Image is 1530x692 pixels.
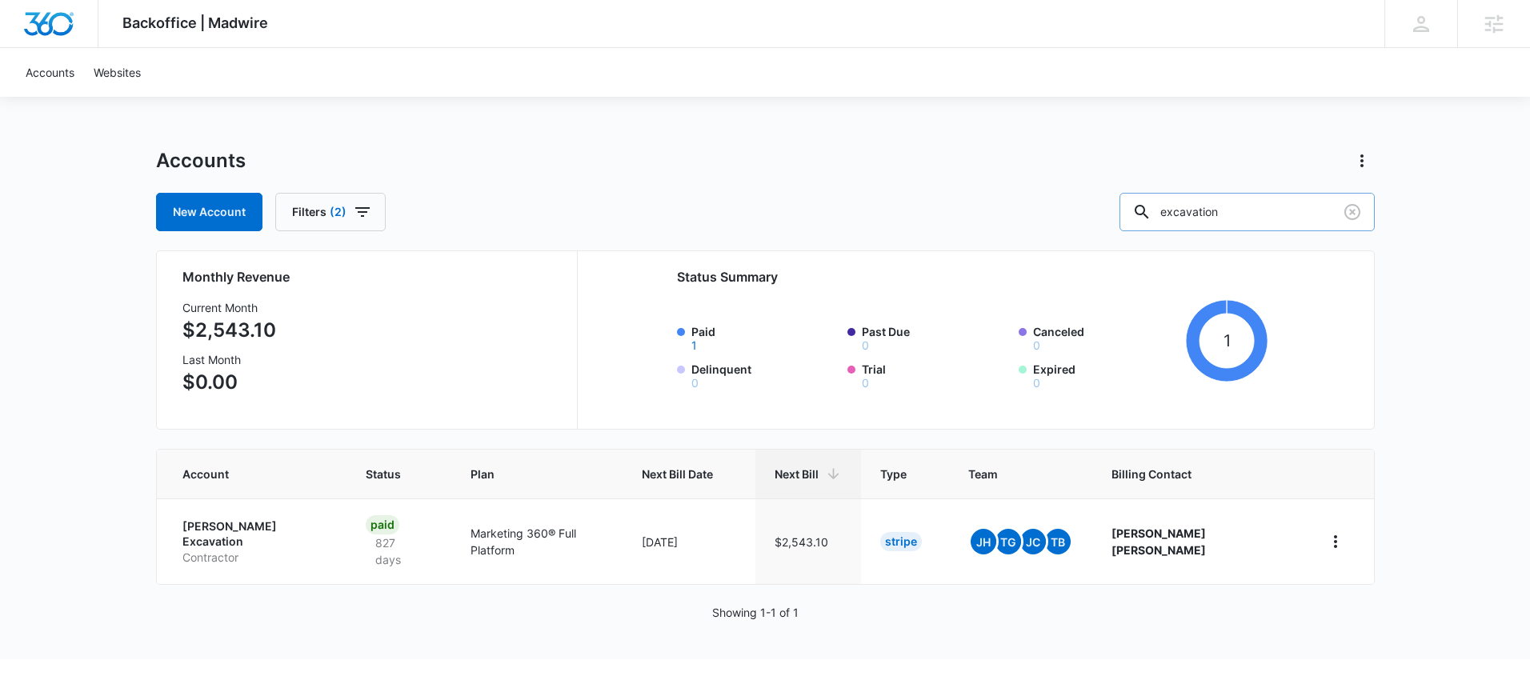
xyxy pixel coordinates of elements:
[1045,529,1071,554] span: TB
[16,48,84,97] a: Accounts
[366,466,409,482] span: Status
[691,323,839,351] label: Paid
[623,498,755,584] td: [DATE]
[1033,361,1180,389] label: Expired
[182,299,276,316] h3: Current Month
[122,14,268,31] span: Backoffice | Madwire
[182,368,276,397] p: $0.00
[84,48,150,97] a: Websites
[182,466,305,482] span: Account
[182,518,328,566] a: [PERSON_NAME] ExcavationContractor
[968,466,1050,482] span: Team
[862,361,1009,389] label: Trial
[971,529,996,554] span: JH
[1111,466,1284,482] span: Billing Contact
[182,518,328,550] p: [PERSON_NAME] Excavation
[1224,330,1231,350] tspan: 1
[156,193,262,231] a: New Account
[691,340,697,351] button: Paid
[1340,199,1365,225] button: Clear
[1323,529,1348,554] button: home
[1111,526,1206,557] strong: [PERSON_NAME] [PERSON_NAME]
[182,267,558,286] h2: Monthly Revenue
[880,532,922,551] div: Stripe
[182,351,276,368] h3: Last Month
[182,316,276,345] p: $2,543.10
[182,550,328,566] p: Contractor
[156,149,246,173] h1: Accounts
[755,498,861,584] td: $2,543.10
[471,466,604,482] span: Plan
[862,323,1009,351] label: Past Due
[677,267,1268,286] h2: Status Summary
[1020,529,1046,554] span: JC
[471,525,604,558] p: Marketing 360® Full Platform
[366,534,432,568] p: 827 days
[1349,148,1375,174] button: Actions
[366,515,399,534] div: Paid
[642,466,713,482] span: Next Bill Date
[1033,323,1180,351] label: Canceled
[330,206,346,218] span: (2)
[712,604,799,621] p: Showing 1-1 of 1
[275,193,386,231] button: Filters(2)
[691,361,839,389] label: Delinquent
[775,466,819,482] span: Next Bill
[1119,193,1375,231] input: Search
[880,466,907,482] span: Type
[995,529,1021,554] span: TG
